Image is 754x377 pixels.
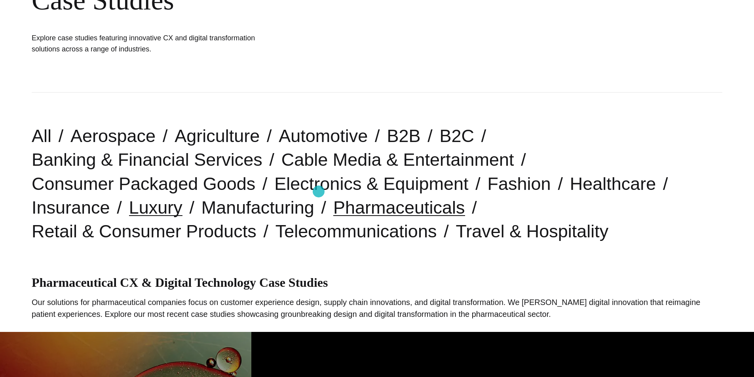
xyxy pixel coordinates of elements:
[279,126,368,146] a: Automotive
[32,296,722,320] p: Our solutions for pharmaceutical companies focus on customer experience design, supply chain inno...
[488,174,551,194] a: Fashion
[32,174,255,194] a: Consumer Packaged Goods
[32,32,269,55] h1: Explore case studies featuring innovative CX and digital transformation solutions across a range ...
[32,126,51,146] a: All
[32,275,722,290] h1: Pharmaceutical CX & Digital Technology Case Studies
[456,221,608,241] a: Travel & Hospitality
[70,126,156,146] a: Aerospace
[32,150,262,170] a: Banking & Financial Services
[570,174,656,194] a: Healthcare
[201,197,314,218] a: Manufacturing
[274,174,468,194] a: Electronics & Equipment
[175,126,260,146] a: Agriculture
[32,221,256,241] a: Retail & Consumer Products
[275,221,437,241] a: Telecommunications
[387,126,420,146] a: B2B
[333,197,465,218] a: Pharmaceuticals
[129,197,182,218] a: Luxury
[439,126,474,146] a: B2C
[32,197,110,218] a: Insurance
[281,150,514,170] a: Cable Media & Entertainment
